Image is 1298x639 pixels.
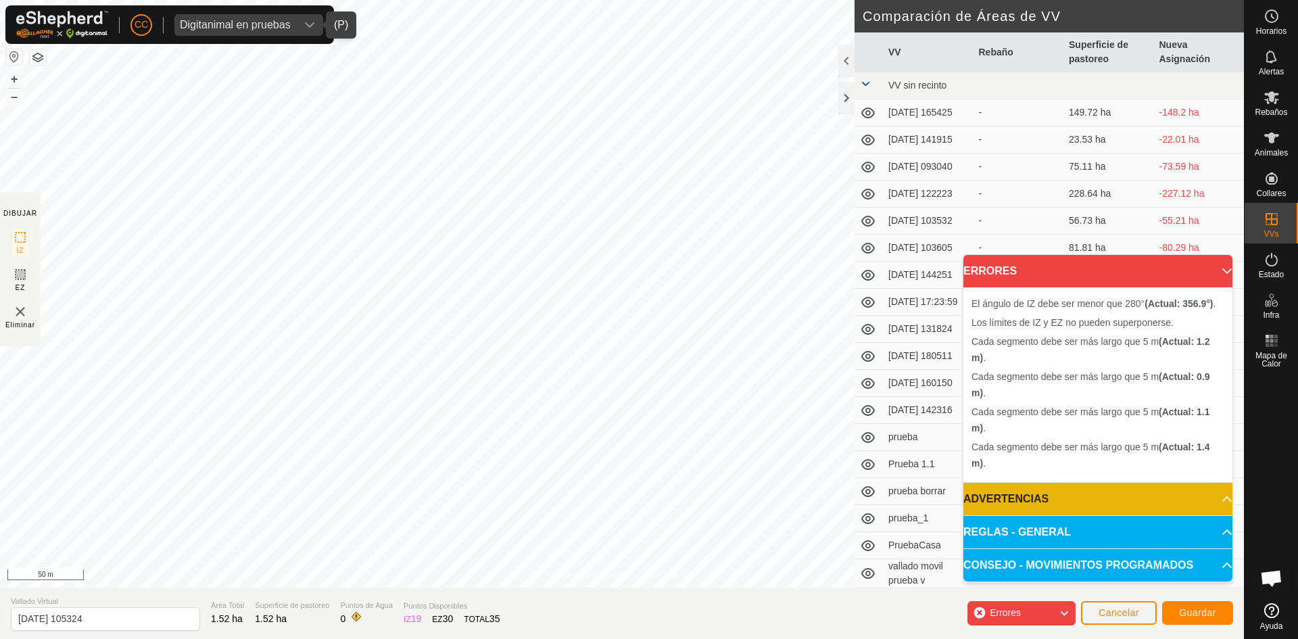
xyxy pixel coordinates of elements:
span: Cada segmento debe ser más largo que 5 m . [971,442,1210,469]
a: Ayuda [1245,598,1298,636]
img: VV [12,304,28,320]
div: TOTAL [464,612,500,626]
span: ADVERTENCIAS [963,491,1049,507]
span: CONSEJO - MOVIMIENTOS PROGRAMADOS [963,557,1193,573]
td: -148.2 ha [1154,99,1245,126]
span: 1.52 ha [255,613,287,624]
div: IZ [404,612,421,626]
span: Errores [990,607,1021,618]
span: Infra [1263,311,1279,319]
b: (Actual: 1.4 m) [971,442,1210,469]
td: -22.01 ha [1154,126,1245,153]
div: DIBUJAR [3,208,37,218]
div: EZ [432,612,453,626]
button: + [6,71,22,87]
th: Superficie de pastoreo [1063,32,1154,72]
td: [DATE] 17:23:59 [883,289,973,316]
td: prueba borrar [883,478,973,505]
b: (Actual: 1.1 m) [971,406,1210,433]
div: - [979,187,1059,201]
p-accordion-header: REGLAS - GENERAL [963,516,1232,548]
span: Collares [1256,189,1286,197]
button: Capas del Mapa [30,49,46,66]
span: Vallado Virtual [11,596,200,607]
td: [DATE] 165425 [883,99,973,126]
th: Rebaño [973,32,1064,72]
p-accordion-content: ERRORES [963,287,1232,482]
td: [DATE] 141915 [883,126,973,153]
th: Nueva Asignación [1154,32,1245,72]
td: -227.12 ha [1154,181,1245,208]
td: [DATE] 160150 [883,370,973,397]
span: Superficie de pastoreo [255,600,329,611]
button: Cancelar [1081,601,1157,625]
td: 23.53 ha [1063,126,1154,153]
td: -73.59 ha [1154,153,1245,181]
span: Guardar [1179,607,1216,618]
td: prueba [883,424,973,451]
span: Área Total [211,600,244,611]
b: (Actual: 356.9°) [1145,298,1213,309]
div: Chat abierto [1251,558,1292,598]
span: Cada segmento debe ser más largo que 5 m . [971,371,1210,398]
span: El ángulo de IZ debe ser menor que 280° . [971,298,1216,309]
td: [DATE] 131824 [883,316,973,343]
b: (Actual: 0.9 m) [971,371,1210,398]
span: 0 [340,613,345,624]
span: Puntos Disponibles [404,600,500,612]
td: [DATE] 180511 [883,343,973,370]
a: Contáctenos [646,570,692,582]
td: Prueba 1.1 [883,451,973,478]
button: Guardar [1162,601,1233,625]
div: - [979,160,1059,174]
span: 30 [443,613,454,624]
span: VVs [1264,230,1278,238]
span: Cada segmento debe ser más largo que 5 m . [971,336,1210,363]
span: IZ [17,245,24,256]
td: 75.11 ha [1063,153,1154,181]
div: - [979,241,1059,255]
td: [DATE] 122223 [883,181,973,208]
div: dropdown trigger [296,14,323,36]
span: Mapa de Calor [1248,352,1295,368]
td: [DATE] 103532 [883,208,973,235]
span: CC [135,18,148,32]
div: - [979,105,1059,120]
p-accordion-header: ERRORES [963,255,1232,287]
span: Eliminar [5,320,35,330]
span: Puntos de Agua [340,600,393,611]
span: 1.52 ha [211,613,243,624]
a: Política de Privacidad [552,570,630,582]
span: Horarios [1256,27,1287,35]
td: prueba_1 [883,505,973,532]
span: Cada segmento debe ser más largo que 5 m . [971,406,1210,433]
span: 19 [411,613,422,624]
td: 81.81 ha [1063,235,1154,262]
span: Estado [1259,270,1284,279]
span: Ayuda [1260,622,1283,630]
span: Alertas [1259,68,1284,76]
h2: Comparación de Áreas de VV [863,8,1244,24]
span: EZ [16,283,26,293]
span: ERRORES [963,263,1017,279]
span: REGLAS - GENERAL [963,524,1071,540]
td: [DATE] 144251 [883,262,973,289]
td: vallado movil prueba v [883,559,973,588]
span: Cancelar [1099,607,1139,618]
button: Restablecer Mapa [6,49,22,65]
span: 35 [489,613,500,624]
td: 56.73 ha [1063,208,1154,235]
span: Animales [1255,149,1288,157]
div: - [979,133,1059,147]
p-accordion-header: ADVERTENCIAS [963,483,1232,515]
td: -55.21 ha [1154,208,1245,235]
td: PruebaCasa [883,532,973,559]
button: – [6,89,22,105]
span: VV sin recinto [888,80,946,91]
b: (Actual: 1.2 m) [971,336,1210,363]
td: 149.72 ha [1063,99,1154,126]
td: [DATE] 093040 [883,153,973,181]
th: VV [883,32,973,72]
td: [DATE] 103605 [883,235,973,262]
td: -80.29 ha [1154,235,1245,262]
